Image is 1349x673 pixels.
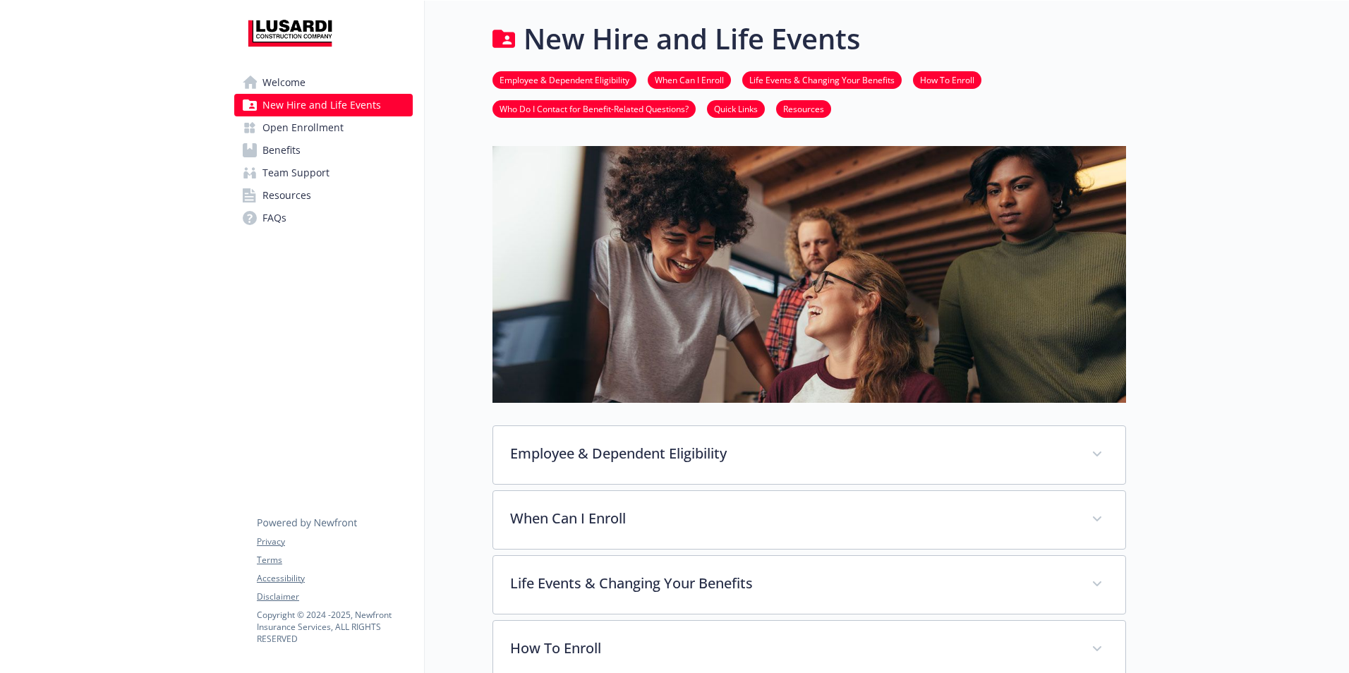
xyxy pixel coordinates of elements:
[257,609,412,645] p: Copyright © 2024 - 2025 , Newfront Insurance Services, ALL RIGHTS RESERVED
[262,94,381,116] span: New Hire and Life Events
[492,102,696,115] a: Who Do I Contact for Benefit-Related Questions?
[257,572,412,585] a: Accessibility
[510,508,1075,529] p: When Can I Enroll
[492,146,1126,403] img: new hire page banner
[262,162,329,184] span: Team Support
[648,73,731,86] a: When Can I Enroll
[262,116,344,139] span: Open Enrollment
[510,443,1075,464] p: Employee & Dependent Eligibility
[234,94,413,116] a: New Hire and Life Events
[234,162,413,184] a: Team Support
[257,535,412,548] a: Privacy
[492,73,636,86] a: Employee & Dependent Eligibility
[742,73,902,86] a: Life Events & Changing Your Benefits
[913,73,981,86] a: How To Enroll
[510,573,1075,594] p: Life Events & Changing Your Benefits
[234,71,413,94] a: Welcome
[524,18,860,60] h1: New Hire and Life Events
[262,139,301,162] span: Benefits
[234,139,413,162] a: Benefits
[776,102,831,115] a: Resources
[493,426,1125,484] div: Employee & Dependent Eligibility
[234,116,413,139] a: Open Enrollment
[262,184,311,207] span: Resources
[257,590,412,603] a: Disclaimer
[257,554,412,566] a: Terms
[262,71,306,94] span: Welcome
[262,207,286,229] span: FAQs
[510,638,1075,659] p: How To Enroll
[234,184,413,207] a: Resources
[707,102,765,115] a: Quick Links
[234,207,413,229] a: FAQs
[493,491,1125,549] div: When Can I Enroll
[493,556,1125,614] div: Life Events & Changing Your Benefits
